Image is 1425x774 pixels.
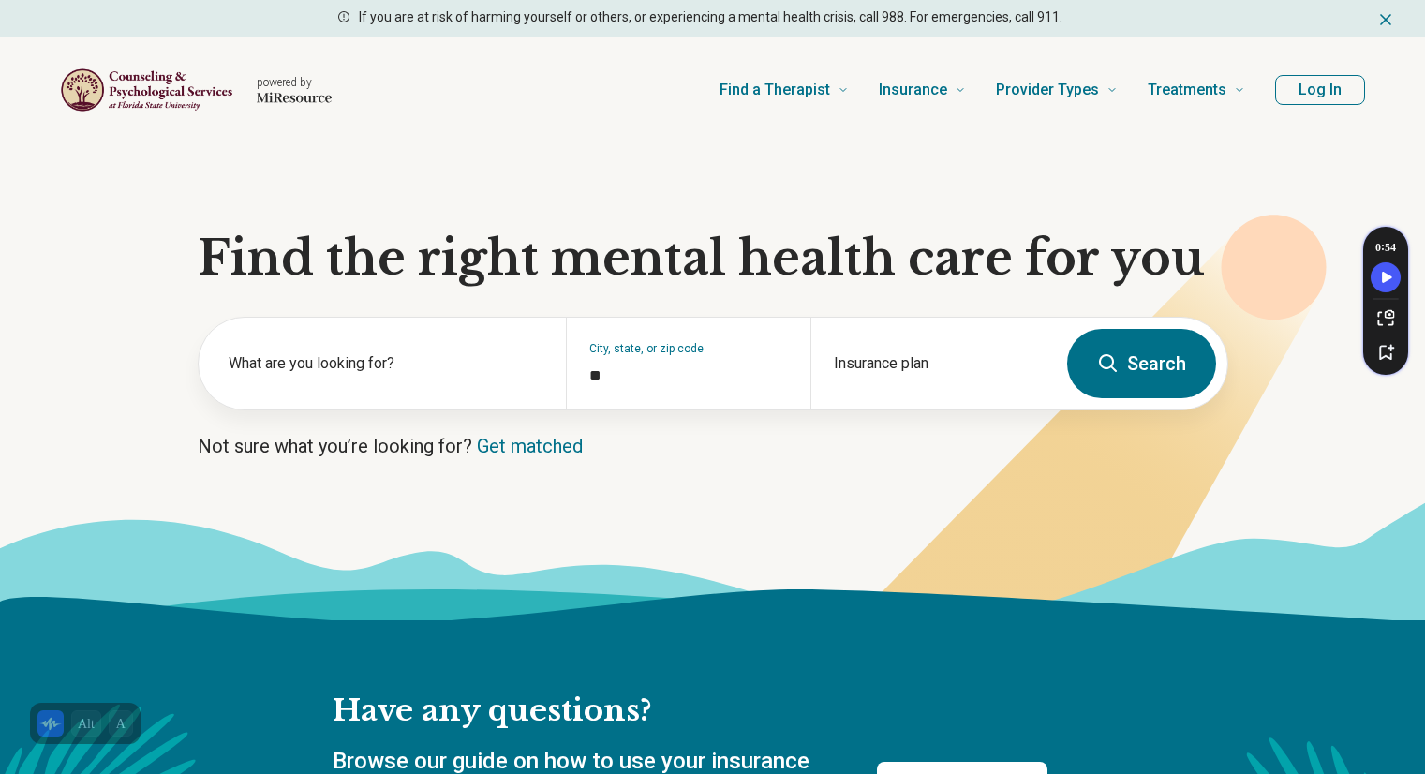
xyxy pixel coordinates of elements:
[229,352,543,375] label: What are you looking for?
[257,75,332,90] p: powered by
[359,7,1062,27] p: If you are at risk of harming yourself or others, or experiencing a mental health crisis, call 98...
[60,60,332,120] a: Home page
[333,692,1047,731] h2: Have any questions?
[720,52,849,127] a: Find a Therapist
[198,231,1228,287] h1: Find the right mental health care for you
[720,77,830,103] span: Find a Therapist
[996,52,1118,127] a: Provider Types
[1275,75,1365,105] button: Log In
[1067,329,1216,398] button: Search
[198,433,1228,459] p: Not sure what you’re looking for?
[1148,52,1245,127] a: Treatments
[477,435,583,457] a: Get matched
[1148,77,1226,103] span: Treatments
[996,77,1099,103] span: Provider Types
[879,52,966,127] a: Insurance
[1376,7,1395,30] button: Dismiss
[879,77,947,103] span: Insurance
